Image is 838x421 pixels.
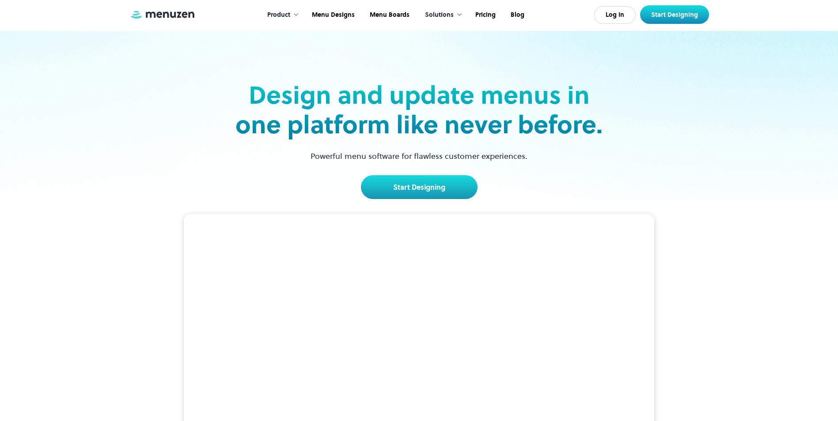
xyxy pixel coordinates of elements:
[640,5,709,24] a: Start Designing
[594,6,636,24] a: Log In
[258,1,303,29] div: Product
[502,1,531,29] a: Blog
[303,1,361,29] a: Menu Designs
[416,1,467,29] div: Solutions
[361,1,416,29] a: Menu Boards
[467,1,502,29] a: Pricing
[361,175,478,199] a: Start Designing
[300,150,538,162] p: Powerful menu software for flawless customer experiences.
[425,10,454,20] div: Solutions
[233,80,606,139] h2: Design and update menus in one platform like never before.
[267,10,290,20] div: Product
